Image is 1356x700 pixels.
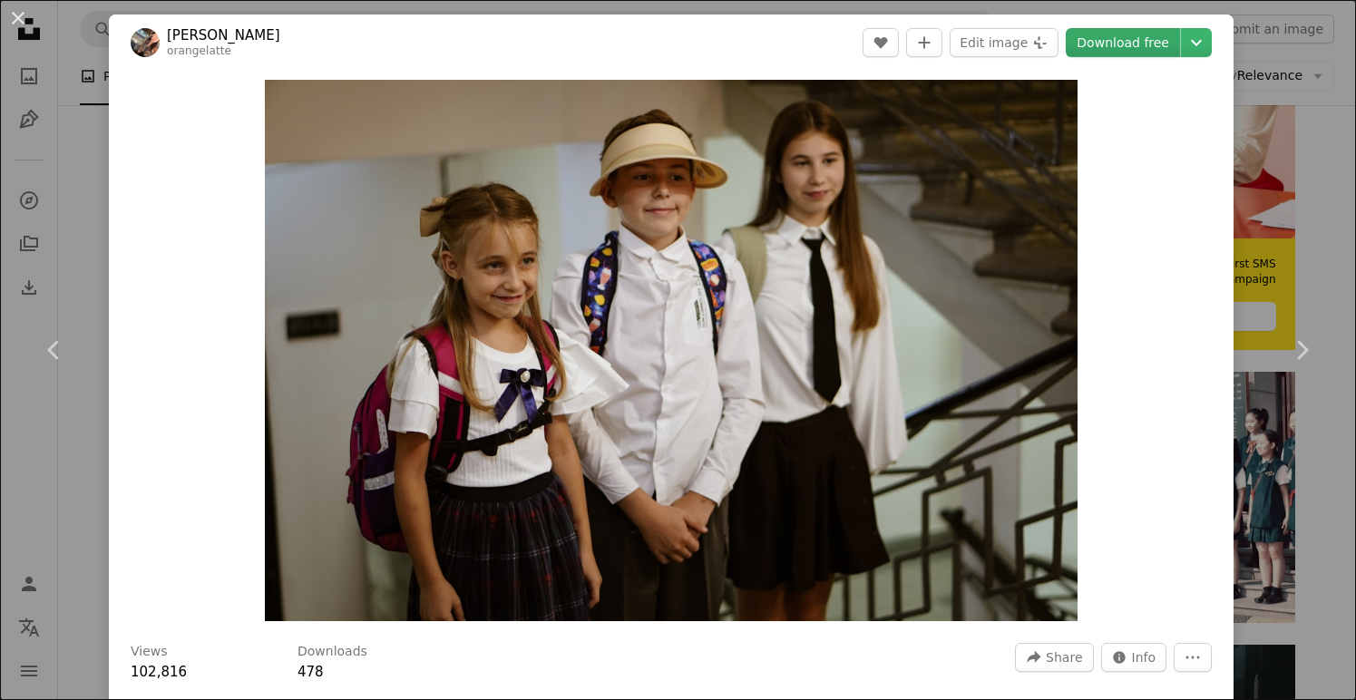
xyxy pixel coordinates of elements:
img: Go to Tati Odintsova's profile [131,28,160,57]
span: 102,816 [131,664,187,680]
a: Next [1247,263,1356,437]
span: Info [1132,644,1156,671]
h3: Views [131,643,168,661]
span: 478 [298,664,324,680]
span: Share [1046,644,1082,671]
button: Share this image [1015,643,1093,672]
a: orangelatte [167,44,231,57]
button: Edit image [950,28,1058,57]
button: Stats about this image [1101,643,1167,672]
button: More Actions [1174,643,1212,672]
a: Download free [1066,28,1180,57]
h3: Downloads [298,643,367,661]
a: [PERSON_NAME] [167,26,280,44]
button: Like [863,28,899,57]
img: A group of young children standing next to each other [265,80,1078,621]
button: Zoom in on this image [265,80,1078,621]
button: Add to Collection [906,28,942,57]
button: Choose download size [1181,28,1212,57]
